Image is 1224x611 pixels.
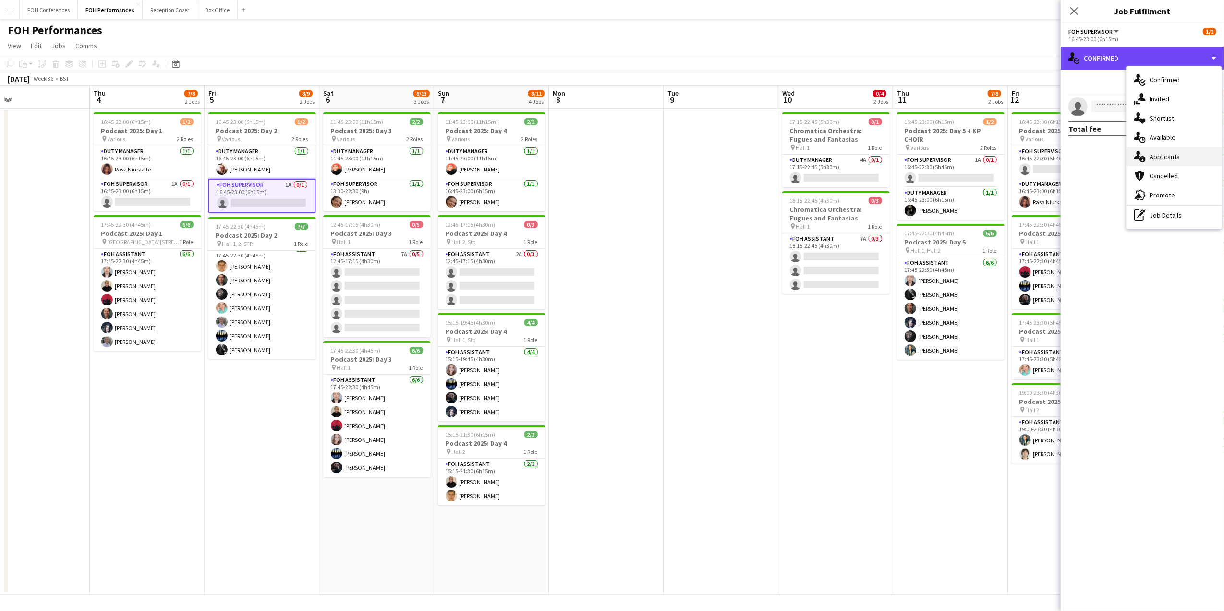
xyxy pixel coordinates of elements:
app-card-role: FOH Assistant7/717:45-22:30 (4h45m)[PERSON_NAME][PERSON_NAME][PERSON_NAME][PERSON_NAME][PERSON_NA... [208,243,316,359]
span: Fri [1012,89,1019,98]
span: 1/2 [983,118,997,125]
span: 11:45-23:00 (11h15m) [446,118,498,125]
span: 0/3 [524,221,538,228]
span: 2 Roles [292,135,308,143]
app-card-role: FOH Assistant3/317:45-22:30 (4h45m)[PERSON_NAME][PERSON_NAME][PERSON_NAME] [1012,249,1119,309]
span: Hall 1, Hall 2 [911,247,941,254]
div: 15:15-21:30 (6h15m)2/2Podcast 2025: Day 4 Hall 21 RoleFOH Assistant2/215:15-21:30 (6h15m)[PERSON_... [438,425,545,505]
button: FOH Conferences [20,0,78,19]
span: 1 Role [524,448,538,455]
span: Week 36 [32,75,56,82]
app-card-role: FOH Assistant6/617:45-22:30 (4h45m)[PERSON_NAME][PERSON_NAME][PERSON_NAME][PERSON_NAME][PERSON_NA... [323,375,431,477]
span: 8/9 [299,90,313,97]
span: Thu [94,89,106,98]
div: 17:45-22:30 (4h45m)6/6Podcast 2025: Day 1 [GEOGRAPHIC_DATA][STREET_ADDRESS]1 RoleFOH Assistant6/6... [94,215,201,351]
app-card-role: FOH Assistant2/219:00-23:30 (4h30m)[PERSON_NAME][PERSON_NAME] [1012,417,1119,464]
div: Job Details [1127,206,1222,225]
app-card-role: Duty Manager1/111:45-23:00 (11h15m)[PERSON_NAME] [323,146,431,179]
h3: Podcast 2025: Day 6 [1012,229,1119,238]
h3: Podcast 2025: Day 4 [438,229,545,238]
span: 15:15-21:30 (6h15m) [446,431,496,438]
h3: Podcast 2025: Day 5 + KP CHOIR [897,126,1005,144]
span: 1 Role [868,223,882,230]
div: 12:45-17:15 (4h30m)0/5Podcast 2025: Day 3 Hall 11 RoleFOH Assistant7A0/512:45-17:15 (4h30m) [323,215,431,337]
span: 11 [896,94,909,105]
span: 16:45-23:00 (6h15m) [1019,118,1069,125]
app-job-card: 17:15-22:45 (5h30m)0/1Chromatica Orchestra: Fugues and Fantasias Hall 11 RoleDuty Manager4A0/117:... [782,112,890,187]
span: 2/2 [410,118,423,125]
span: 6/6 [180,221,194,228]
app-job-card: 18:15-22:45 (4h30m)0/3Chromatica Orchestra: Fugues and Fantasias Hall 11 RoleFOH Assistant7A0/318... [782,191,890,294]
button: FOH Performances [78,0,143,19]
span: 1/2 [295,118,308,125]
span: Tue [667,89,679,98]
div: 4 Jobs [529,98,544,105]
span: 8/13 [413,90,430,97]
span: Various [452,135,470,143]
h3: Podcast 2025: Day 5 [897,238,1005,246]
div: 17:45-23:30 (5h45m)1/1Podcast 2025: Day 6 Hall 11 RoleFOH Assistant1/117:45-23:30 (5h45m)[PERSON_... [1012,313,1119,379]
span: 0/4 [873,90,886,97]
app-card-role: FOH Supervisor1A0/116:45-22:30 (5h45m) [1012,146,1119,179]
span: Comms [75,41,97,50]
h3: Chromatica Orchestra: Fugues and Fantasias [782,126,890,144]
span: [GEOGRAPHIC_DATA][STREET_ADDRESS] [108,238,180,245]
div: Invited [1127,89,1222,109]
app-job-card: 17:45-22:30 (4h45m)6/6Podcast 2025: Day 5 Hall 1, Hall 21 RoleFOH Assistant6/617:45-22:30 (4h45m)... [897,224,1005,360]
span: 2 Roles [407,135,423,143]
span: 1 Role [409,238,423,245]
span: Hall 1 [1026,336,1040,343]
span: 2/2 [524,118,538,125]
span: 1 Role [983,247,997,254]
span: Hall 1, Stp [452,336,476,343]
span: Hall 1, 2, STP [222,240,253,247]
h3: Podcast 2025: Day 6 [1012,126,1119,135]
h3: Podcast 2025: Day 4 [438,439,545,448]
h1: FOH Performances [8,23,102,37]
span: 16:45-23:00 (6h15m) [216,118,266,125]
span: 0/1 [869,118,882,125]
div: BST [60,75,69,82]
span: FOH Supervisor [1068,28,1113,35]
div: Cancelled [1127,166,1222,185]
span: 12:45-17:15 (4h30m) [446,221,496,228]
span: Hall 1 [1026,238,1040,245]
div: 19:00-23:30 (4h30m)2/2Podcast 2025: Day 6 Hall 21 RoleFOH Assistant2/219:00-23:30 (4h30m)[PERSON_... [1012,383,1119,464]
span: 5 [207,94,216,105]
span: 15:15-19:45 (4h30m) [446,319,496,326]
span: Hall 1 [337,238,351,245]
app-card-role: Duty Manager1/116:45-23:00 (6h15m)Rasa Niurkaite [1012,179,1119,211]
app-job-card: 16:45-23:00 (6h15m)1/2Podcast 2025: Day 5 + KP CHOIR Various2 RolesFOH Supervisor1A0/116:45-22:30... [897,112,1005,220]
div: 3 Jobs [414,98,429,105]
span: Various [337,135,355,143]
app-card-role: Duty Manager1/116:45-23:00 (6h15m)Rasa Niurkaite [94,146,201,179]
div: Promote [1127,185,1222,205]
div: Total fee [1068,124,1101,134]
h3: Podcast 2025: Day 4 [438,126,545,135]
span: 17:45-22:30 (4h45m) [1019,221,1069,228]
div: Shortlist [1127,109,1222,128]
span: 2/2 [524,431,538,438]
button: Box Office [197,0,238,19]
app-card-role: Duty Manager1/111:45-23:00 (11h15m)[PERSON_NAME] [438,146,545,179]
app-job-card: 11:45-23:00 (11h15m)2/2Podcast 2025: Day 3 Various2 RolesDuty Manager1/111:45-23:00 (11h15m)[PERS... [323,112,431,211]
span: 17:45-22:30 (4h45m) [331,347,381,354]
app-card-role: FOH Assistant6/617:45-22:30 (4h45m)[PERSON_NAME][PERSON_NAME][PERSON_NAME][PERSON_NAME][PERSON_NA... [94,249,201,351]
span: Sun [438,89,449,98]
span: Hall 1 [796,144,810,151]
span: Hall 2 [452,448,466,455]
app-job-card: 16:45-23:00 (6h15m)1/2Podcast 2025: Day 6 Various2 RolesFOH Supervisor1A0/116:45-22:30 (5h45m) Du... [1012,112,1119,211]
div: 17:45-22:30 (4h45m)7/7Podcast 2025: Day 2 Hall 1, 2, STP1 RoleFOH Assistant7/717:45-22:30 (4h45m)... [208,217,316,359]
span: 6/6 [983,230,997,237]
span: Hall 1 [337,364,351,371]
div: Applicants [1127,147,1222,166]
span: 8 [551,94,565,105]
h3: Job Fulfilment [1061,5,1224,17]
app-job-card: 11:45-23:00 (11h15m)2/2Podcast 2025: Day 4 Various2 RolesDuty Manager1/111:45-23:00 (11h15m)[PERS... [438,112,545,211]
a: Comms [72,39,101,52]
div: 2 Jobs [185,98,200,105]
